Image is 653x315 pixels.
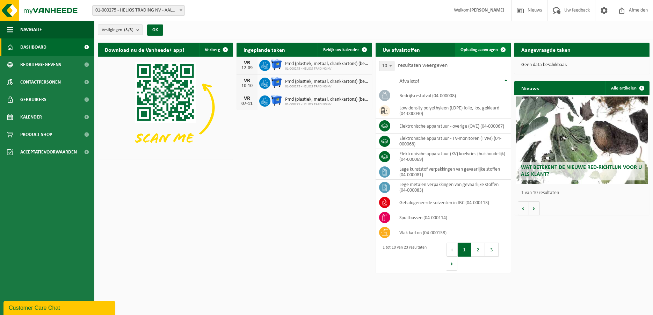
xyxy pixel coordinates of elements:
p: 1 van 10 resultaten [521,191,646,195]
span: Verberg [205,48,220,52]
a: Ophaling aanvragen [455,43,510,57]
span: Kalender [20,108,42,126]
span: 10 [379,61,394,71]
td: gehalogeneerde solventen in IBC (04-000113) [394,195,511,210]
div: VR [240,96,254,101]
span: Contactpersonen [20,73,61,91]
p: Geen data beschikbaar. [521,63,643,67]
button: 3 [485,243,499,257]
a: Alle artikelen [605,81,649,95]
a: Wat betekent de nieuwe RED-richtlijn voor u als klant? [516,96,648,184]
h2: Uw afvalstoffen [376,43,427,56]
button: Vestigingen(3/3) [98,24,143,35]
span: Pmd (plastiek, metaal, drankkartons) (bedrijven) [285,79,368,85]
span: Navigatie [20,21,42,38]
span: Wat betekent de nieuwe RED-richtlijn voor u als klant? [521,165,642,177]
span: Dashboard [20,38,46,56]
span: 10 [379,61,394,71]
span: Vestigingen [102,25,133,35]
div: 12-09 [240,66,254,71]
button: 1 [458,243,471,257]
div: VR [240,78,254,84]
td: elektronische apparatuur (KV) koelvries (huishoudelijk) (04-000069) [394,149,511,164]
h2: Ingeplande taken [237,43,292,56]
button: Next [447,257,457,271]
span: Product Shop [20,126,52,143]
img: WB-1100-HPE-BE-01 [270,59,282,71]
h2: Aangevraagde taken [514,43,578,56]
img: Download de VHEPlus App [98,57,233,158]
span: 01-000275 - HELIOS TRADING NV [285,67,368,71]
a: Bekijk uw kalender [318,43,371,57]
button: OK [147,24,163,36]
span: Ophaling aanvragen [460,48,498,52]
td: spuitbussen (04-000114) [394,210,511,225]
button: Verberg [199,43,232,57]
div: VR [240,60,254,66]
td: elektronische apparatuur - overige (OVE) (04-000067) [394,119,511,134]
button: Vorige [518,201,529,215]
div: 10-10 [240,84,254,88]
span: Bekijk uw kalender [323,48,359,52]
td: bedrijfsrestafval (04-000008) [394,88,511,103]
td: lege kunststof verpakkingen van gevaarlijke stoffen (04-000081) [394,164,511,180]
span: Afvalstof [399,79,419,84]
span: 01-000275 - HELIOS TRADING NV [285,85,368,89]
button: 2 [471,243,485,257]
span: 01-000275 - HELIOS TRADING NV [285,102,368,107]
td: vlak karton (04-000158) [394,225,511,240]
span: Acceptatievoorwaarden [20,143,77,161]
img: WB-1100-HPE-BE-01 [270,94,282,106]
h2: Download nu de Vanheede+ app! [98,43,191,56]
span: 01-000275 - HELIOS TRADING NV - AALTER [93,6,184,15]
span: Pmd (plastiek, metaal, drankkartons) (bedrijven) [285,61,368,67]
span: Bedrijfsgegevens [20,56,61,73]
button: Previous [447,243,458,257]
label: resultaten weergeven [398,63,448,68]
div: 07-11 [240,101,254,106]
count: (3/3) [124,28,133,32]
h2: Nieuws [514,81,546,95]
img: WB-1100-HPE-BE-01 [270,77,282,88]
td: elektronische apparatuur - TV-monitoren (TVM) (04-000068) [394,134,511,149]
button: Volgende [529,201,540,215]
span: Pmd (plastiek, metaal, drankkartons) (bedrijven) [285,97,368,102]
span: 01-000275 - HELIOS TRADING NV - AALTER [92,5,185,16]
td: low density polyethyleen (LDPE) folie, los, gekleurd (04-000040) [394,103,511,119]
span: Gebruikers [20,91,46,108]
strong: [PERSON_NAME] [470,8,505,13]
td: lege metalen verpakkingen van gevaarlijke stoffen (04-000083) [394,180,511,195]
div: 1 tot 10 van 23 resultaten [379,242,427,271]
iframe: chat widget [3,300,117,315]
